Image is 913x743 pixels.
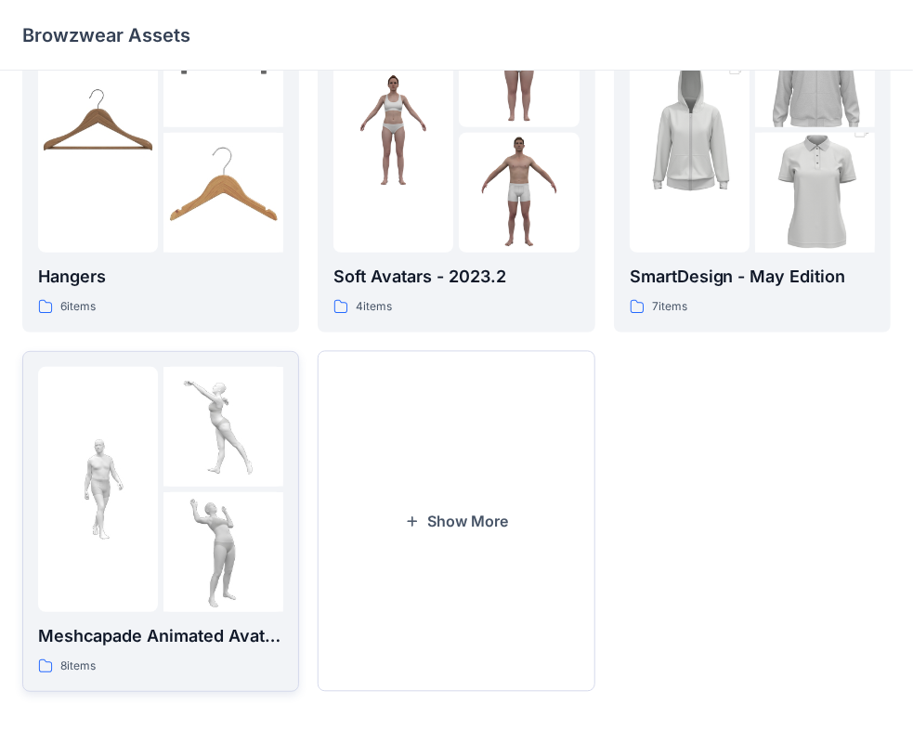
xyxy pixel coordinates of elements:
p: Hangers [38,264,283,290]
p: Meshcapade Animated Avatars [38,623,283,649]
img: folder 3 [459,133,579,253]
img: folder 2 [163,367,283,487]
p: 4 items [356,297,392,317]
p: 8 items [60,657,96,676]
p: 7 items [652,297,687,317]
img: folder 3 [755,103,875,283]
a: folder 1folder 2folder 3Meshcapade Animated Avatars8items [22,351,299,692]
img: folder 1 [38,70,158,189]
img: folder 1 [38,429,158,549]
img: folder 1 [333,70,453,189]
p: SmartDesign - May Edition [630,264,875,290]
p: Browzwear Assets [22,22,190,48]
img: folder 3 [163,133,283,253]
button: Show More [318,351,594,692]
p: 6 items [60,297,96,317]
p: Soft Avatars - 2023.2 [333,264,579,290]
img: folder 3 [163,492,283,612]
img: folder 1 [630,40,750,220]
